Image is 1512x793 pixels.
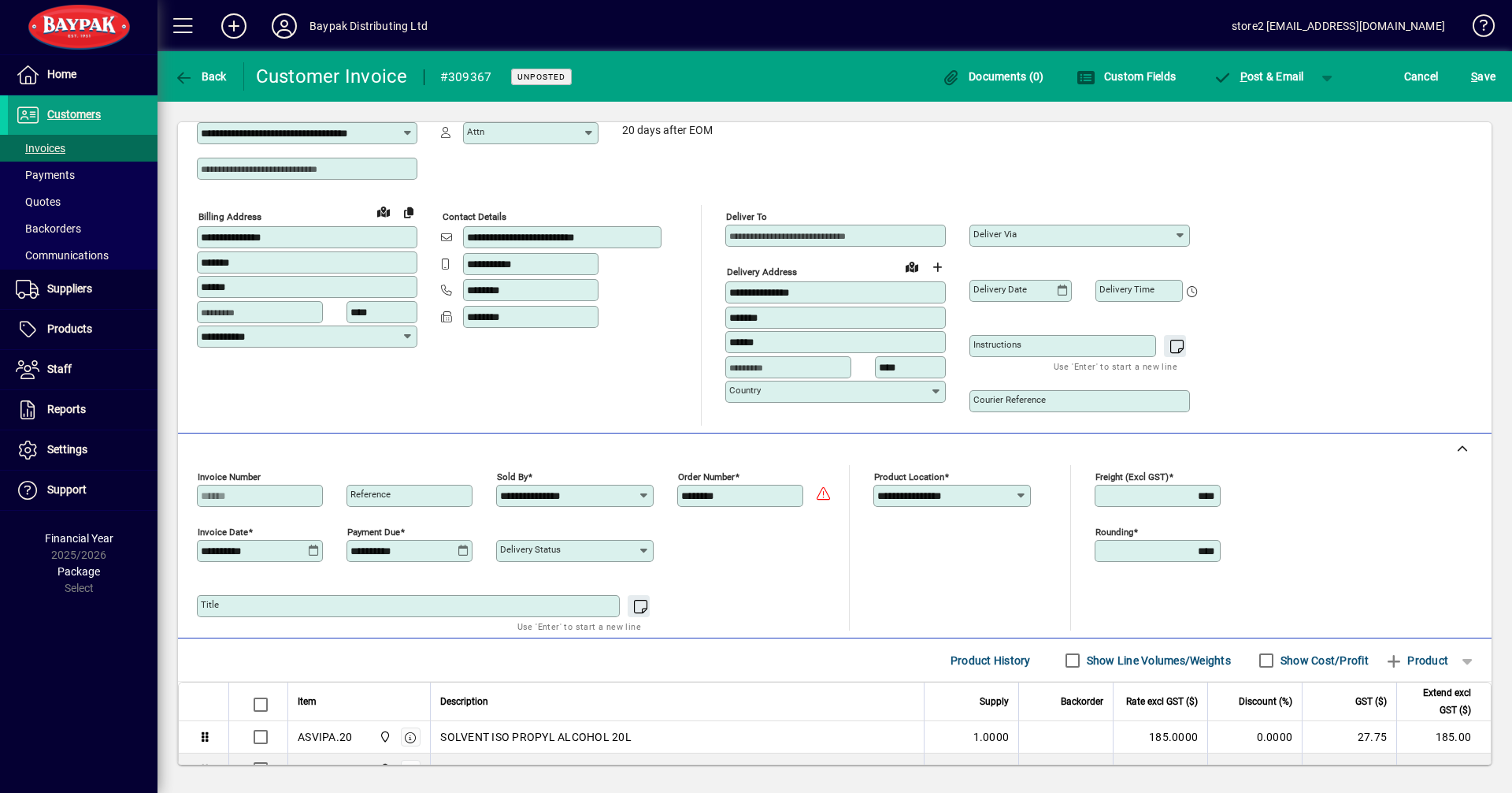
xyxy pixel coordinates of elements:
mat-label: Delivery time [1099,284,1154,295]
td: 0.0000 [1207,754,1302,785]
button: Choose address [925,255,950,280]
span: Unposted [517,72,565,82]
span: Support [47,483,87,496]
span: Extend excl GST ($) [1406,684,1471,719]
button: Add [209,12,259,40]
span: Description [440,693,488,710]
mat-label: Freight (excl GST) [1095,471,1169,482]
span: ave [1471,64,1495,89]
mat-label: Order number [678,471,735,482]
label: Show Cost/Profit [1277,653,1369,668]
mat-label: Deliver via [973,229,1017,240]
div: SGU.SMOKE [298,761,361,777]
span: S [1471,70,1477,83]
mat-label: Product location [874,471,944,482]
mat-label: Payment due [347,527,400,538]
mat-label: Country [729,385,761,396]
mat-label: Invoice date [198,527,248,538]
span: Back [174,70,227,83]
span: Package [57,565,100,578]
span: 20 days after EOM [622,125,713,137]
span: Cancel [1404,64,1439,89]
span: Backorder [1061,693,1103,710]
mat-label: Courier Reference [973,394,1046,405]
button: Back [170,62,231,91]
label: Show Line Volumes/Weights [1084,653,1231,668]
span: Supply [980,693,1009,710]
span: Financial Year [45,532,113,545]
mat-hint: Use 'Enter' to start a new line [517,617,641,635]
a: Suppliers [8,270,157,309]
span: Baypak - Onekawa [375,761,393,778]
a: Settings [8,430,157,470]
button: Documents (0) [938,62,1048,91]
button: Product History [944,646,1037,675]
span: Baypak - Onekawa [375,728,393,746]
a: View on map [899,254,925,279]
span: Settings [47,443,87,456]
button: Cancel [1400,62,1443,91]
td: 0.0000 [1207,721,1302,754]
span: P [1240,70,1247,83]
mat-label: Instructions [973,339,1021,350]
span: Products [47,322,92,335]
span: Item [298,693,317,710]
mat-label: Reference [350,489,391,500]
span: Product [1384,648,1448,673]
span: Staff [47,363,72,375]
span: SOLVENT ISO PROPYL ALCOHOL 20L [440,729,632,745]
mat-label: Sold by [497,471,528,482]
span: Product History [951,648,1031,673]
div: Customer Invoice [256,64,408,89]
a: Knowledge Base [1461,3,1492,54]
a: Home [8,55,157,95]
div: ASVIPA.20 [298,729,352,745]
span: Invoices [16,142,65,155]
button: Save [1467,62,1499,91]
span: Reports [47,403,86,415]
span: Suppliers [47,282,92,295]
span: Payments [16,169,75,181]
span: Home [47,68,76,80]
div: 185.0000 [1123,729,1198,745]
mat-label: Deliver To [726,211,767,222]
mat-label: Title [201,599,219,610]
span: ULTRA GLASSES SAFETY SMOKE [440,761,607,777]
button: Profile [259,12,309,40]
span: 1.0000 [973,729,1010,745]
div: store2 [EMAIL_ADDRESS][DOMAIN_NAME] [1232,13,1445,39]
a: Payments [8,162,157,188]
span: Custom Fields [1077,70,1176,83]
span: Communications [16,249,109,262]
span: Quotes [16,195,61,208]
span: Discount (%) [1239,693,1292,710]
mat-hint: Use 'Enter' to start a new line [1054,357,1177,375]
div: #309367 [440,65,492,90]
span: ost & Email [1213,70,1304,83]
a: Quotes [8,188,157,215]
td: 27.75 [1302,721,1396,754]
button: Post & Email [1205,62,1312,91]
a: Reports [8,390,157,430]
button: Custom Fields [1073,62,1180,91]
span: Documents (0) [942,70,1044,83]
mat-label: Delivery status [500,544,561,555]
mat-label: Delivery date [973,284,1027,295]
a: Products [8,310,157,349]
div: 4.9500 [1123,761,1198,777]
a: Backorders [8,215,157,242]
mat-label: Attn [467,126,484,137]
mat-label: Rounding [1095,527,1133,538]
a: Communications [8,242,157,269]
td: 185.00 [1396,721,1491,754]
a: View on map [371,199,396,224]
a: Staff [8,350,157,389]
span: Backorders [16,222,81,235]
mat-label: Invoice number [198,471,261,482]
div: Baypak Distributing Ltd [309,13,428,39]
a: Invoices [8,135,157,162]
a: Support [8,471,157,510]
button: Copy to Delivery address [396,199,421,225]
span: 1.0000 [973,761,1010,777]
button: Product [1377,646,1456,675]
